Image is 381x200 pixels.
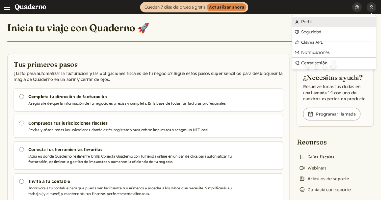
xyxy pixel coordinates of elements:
a: Seguridad [292,27,376,37]
p: Incorpora a tu contable para que pueda ver fácilmente tus números y acceder a los datos que neces... [28,186,238,196]
h1: Inicia tu viaje con Quaderno 🚀 [7,22,150,34]
a: Webinars [297,164,329,172]
a: Artículos de soporte [297,174,351,183]
p: ¡Aquí es donde Quaderno realmente brilla! Conecta Quaderno con tu tienda online en un par de clic... [28,154,238,165]
a: Conecta tus herramientas favoritas ¡Aquí es donde Quaderno realmente brilla! Conecta Quaderno con... [14,141,283,170]
a: Comprueba tus jurisdicciones fiscales Revisa y añade todas las ubicaciones donde estés registrado... [14,115,283,138]
a: Cerrar sesión [292,58,376,68]
p: ¿Listo para automatizar la facturación y las obligaciones fiscales de tu negocio? Sigue estos pas... [14,70,283,82]
h3: Comprueba tus jurisdicciones fiscales [28,120,238,126]
h3: Invita a tu contable [28,178,238,184]
p: Asegúrate de que la información de tu negocio es precisa y completa. Es la base de todas tus fact... [28,101,238,106]
a: Programar llamada [303,108,360,120]
h3: Conecta tus herramientas favoritas [28,146,238,152]
a: Perfil [292,17,376,27]
a: Quedan 7 días de prueba gratisActualizar ahora [140,2,248,12]
h2: ¿Necesitas ayuda? [303,73,367,82]
h2: Tus primeros pasos [14,60,283,69]
a: Guías fiscales [297,153,337,161]
a: Claves API [292,37,376,47]
a: Notificaciones [292,47,376,57]
p: Resuelve todas tus dudas en una llamada 1:1 con uno de nuestros expertos en producto. [303,84,367,102]
p: Revisa y añade todas las ubicaciones donde estés registrado para cobrar impuestos y tengas un NIF... [28,127,238,133]
h3: Completa tu dirección de facturación [28,94,238,100]
strong: Actualizar ahora [207,3,246,11]
a: Contacta con soporte [297,185,353,194]
a: Completa tu dirección de facturación Asegúrate de que la información de tu negocio es precisa y c... [14,88,283,111]
h2: Recursos [297,137,353,147]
